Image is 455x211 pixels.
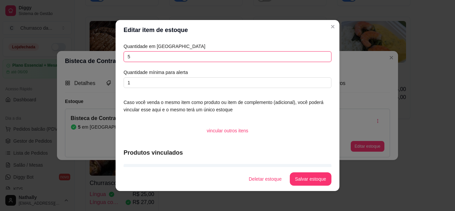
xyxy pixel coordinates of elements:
[116,20,339,40] header: Editar item de estoque
[243,172,287,186] button: Deletar estoque
[290,172,331,186] button: Salvar estoque
[124,69,331,76] article: Quantidade mínima para alerta
[124,43,331,50] article: Quantidade em [GEOGRAPHIC_DATA]
[124,148,331,157] article: Produtos vinculados
[124,99,331,113] article: Caso você venda o mesmo item como produto ou item de complemento (adicional), você poderá vincula...
[327,21,338,32] button: Close
[202,124,254,137] button: vincular outros itens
